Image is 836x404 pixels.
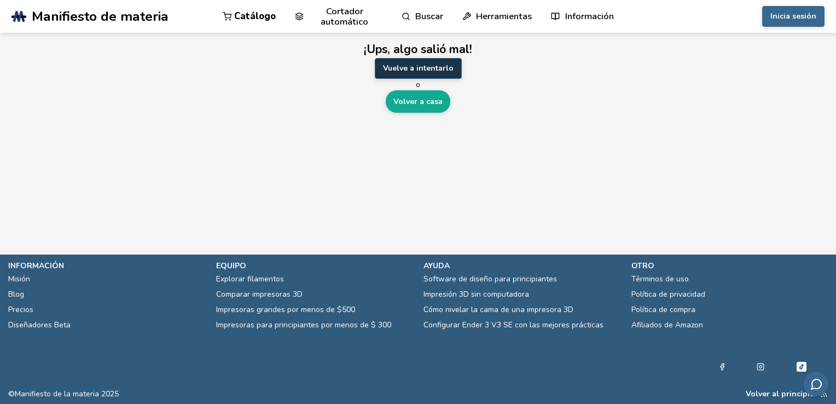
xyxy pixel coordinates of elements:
[375,58,462,79] button: Vuelve a intentarlo
[84,79,752,90] p: o
[32,9,169,24] span: Manifiesto de materia
[631,318,703,333] a: Afiliados de Amazon
[631,260,828,272] p: Otro
[631,272,689,287] a: Términos de uso
[718,360,726,373] a: Facebook
[8,302,33,318] a: Precios
[8,390,119,399] span: ©
[216,318,391,333] a: Impresoras para principiantes por menos de $ 300
[84,41,752,58] h2: ¡Ups, algo salió mal!
[820,390,828,399] a: RSS Feed
[804,372,828,396] button: Enviar comentarios por correo electrónico
[415,11,443,21] font: Buscar
[795,360,808,373] a: Tiktok
[423,260,620,272] p: Ayuda
[8,318,71,333] a: Diseñadores Beta
[565,11,614,21] font: Información
[631,287,705,302] a: Política de privacidad
[386,90,450,113] a: Volver a casa
[234,11,276,21] font: Catálogo
[762,6,825,27] button: Inicia sesión
[8,287,24,302] a: Blog
[423,272,557,287] a: Software de diseño para principiantes
[631,302,695,318] a: Política de compra
[757,360,764,373] a: Instagram
[423,287,529,302] a: Impresión 3D sin computadora
[307,6,382,27] font: Cortador automático
[476,11,532,21] font: Herramientas
[746,390,815,399] button: Volver al principio
[216,260,413,272] p: equipo
[216,302,355,318] a: Impresoras grandes por menos de $500
[216,272,284,287] a: Explorar filamentos
[8,260,205,272] p: información
[216,287,303,302] a: Comparar impresoras 3D
[15,389,119,399] font: Manifiesto de la materia 2025
[423,318,603,333] a: Configurar Ender 3 V3 SE con las mejores prácticas
[8,272,30,287] a: Misión
[423,302,573,318] a: Cómo nivelar la cama de una impresora 3D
